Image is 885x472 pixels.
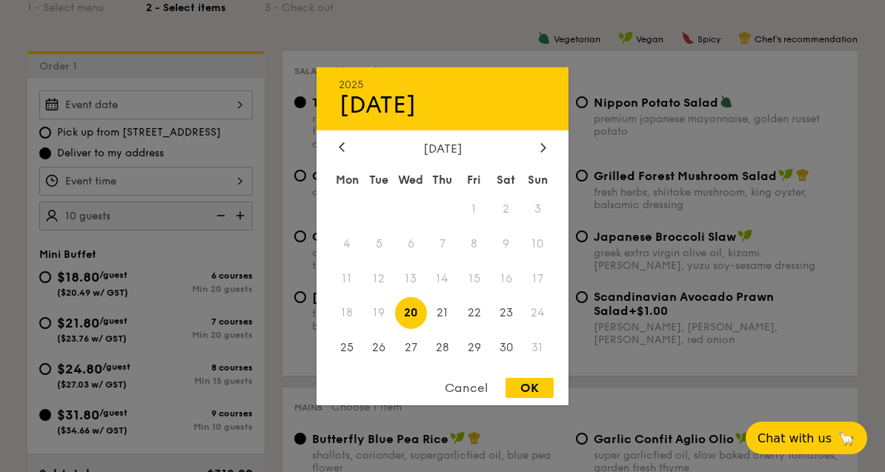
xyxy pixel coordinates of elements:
span: 🦙 [838,430,855,447]
div: Cancel [430,378,503,398]
span: 26 [363,332,395,364]
span: 12 [363,262,395,294]
div: [DATE] [339,141,546,155]
div: Fri [458,166,490,193]
span: 9 [490,227,522,259]
span: 22 [458,297,490,329]
div: Sun [522,166,554,193]
span: 20 [395,297,427,329]
div: Mon [331,166,363,193]
span: 19 [363,297,395,329]
span: 14 [427,262,459,294]
span: 28 [427,332,459,364]
span: 25 [331,332,363,364]
div: Wed [395,166,427,193]
span: 27 [395,332,427,364]
div: OK [506,378,554,398]
span: 23 [490,297,522,329]
div: 2025 [339,78,546,90]
div: Sat [490,166,522,193]
button: Chat with us🦙 [746,422,867,454]
span: 29 [458,332,490,364]
span: 10 [522,227,554,259]
span: 31 [522,332,554,364]
span: Chat with us [758,431,832,445]
span: 24 [522,297,554,329]
span: 30 [490,332,522,364]
span: 4 [331,227,363,259]
span: 1 [458,193,490,225]
div: Tue [363,166,395,193]
span: 8 [458,227,490,259]
span: 5 [363,227,395,259]
span: 13 [395,262,427,294]
span: 16 [490,262,522,294]
span: 15 [458,262,490,294]
span: 3 [522,193,554,225]
span: 7 [427,227,459,259]
span: 2 [490,193,522,225]
span: 17 [522,262,554,294]
div: Thu [427,166,459,193]
span: 21 [427,297,459,329]
div: [DATE] [339,90,546,119]
span: 18 [331,297,363,329]
span: 6 [395,227,427,259]
span: 11 [331,262,363,294]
